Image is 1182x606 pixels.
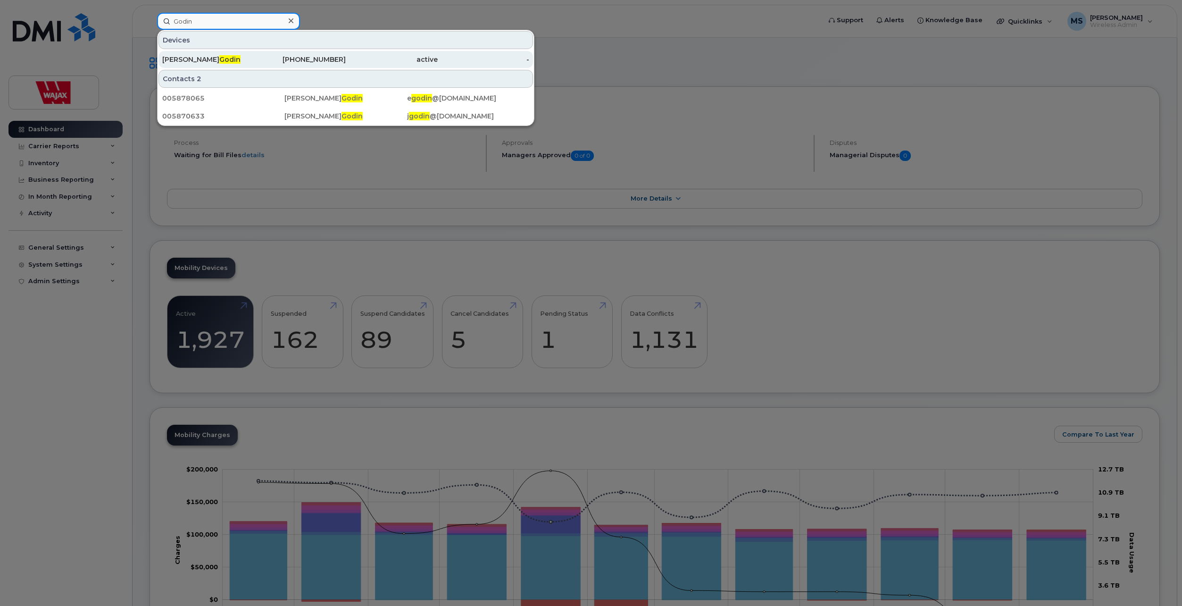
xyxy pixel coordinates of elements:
div: 005870633 [162,111,284,121]
a: 005878065[PERSON_NAME]Godinegodin@[DOMAIN_NAME] [158,90,533,107]
div: [PERSON_NAME] [162,55,254,64]
a: 005870633[PERSON_NAME]Godinjgodin@[DOMAIN_NAME] [158,108,533,125]
div: active [346,55,438,64]
div: Contacts [158,70,533,88]
span: Godin [219,55,241,64]
span: 2 [197,74,201,84]
div: [PHONE_NUMBER] [254,55,346,64]
span: Godin [341,94,363,102]
div: e @[DOMAIN_NAME] [407,93,529,103]
div: Devices [158,31,533,49]
a: [PERSON_NAME]Godin[PHONE_NUMBER]active- [158,51,533,68]
div: [PERSON_NAME] [284,93,407,103]
div: j @[DOMAIN_NAME] [407,111,529,121]
div: 005878065 [162,93,284,103]
div: [PERSON_NAME] [284,111,407,121]
span: godin [409,112,430,120]
span: Godin [341,112,363,120]
span: godin [411,94,432,102]
div: - [438,55,530,64]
